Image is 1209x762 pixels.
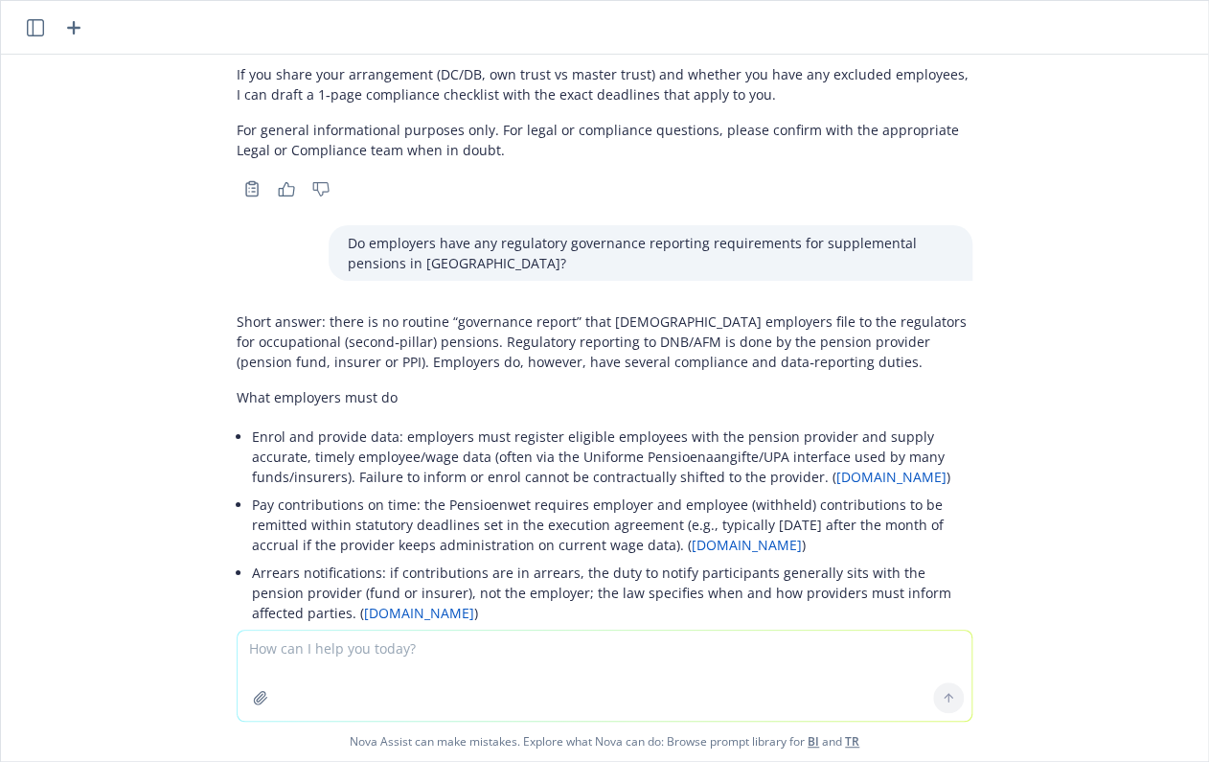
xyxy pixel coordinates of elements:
li: Enrol and provide data: employers must register eligible employees with the pension provider and ... [252,423,972,491]
li: Mandatory industry funds (Bpf): where participation in a sector fund is compulsory, company direc... [252,627,972,695]
p: Short answer: there is no routine “governance report” that [DEMOGRAPHIC_DATA] employers file to t... [237,312,972,372]
a: [DOMAIN_NAME] [836,468,947,486]
p: For general informational purposes only. For legal or compliance questions, please confirm with t... [237,120,972,160]
li: Pay contributions on time: the Pensioenwet requires employer and employee (withheld) contribution... [252,491,972,559]
a: [DOMAIN_NAME] [364,604,474,622]
p: What employers must do [237,387,972,407]
button: Thumbs down [306,175,336,202]
a: BI [808,733,819,750]
p: Do employers have any regulatory governance reporting requirements for supplemental pensions in [... [348,233,953,273]
span: Nova Assist can make mistakes. Explore what Nova can do: Browse prompt library for and [9,722,1200,761]
p: If you share your arrangement (DC/DB, own trust vs master trust) and whether you have any exclude... [237,64,972,104]
a: TR [845,733,859,750]
a: [DOMAIN_NAME] [692,536,802,554]
li: Arrears notifications: if contributions are in arrears, the duty to notify participants generally... [252,559,972,627]
svg: Copy to clipboard [243,180,261,197]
